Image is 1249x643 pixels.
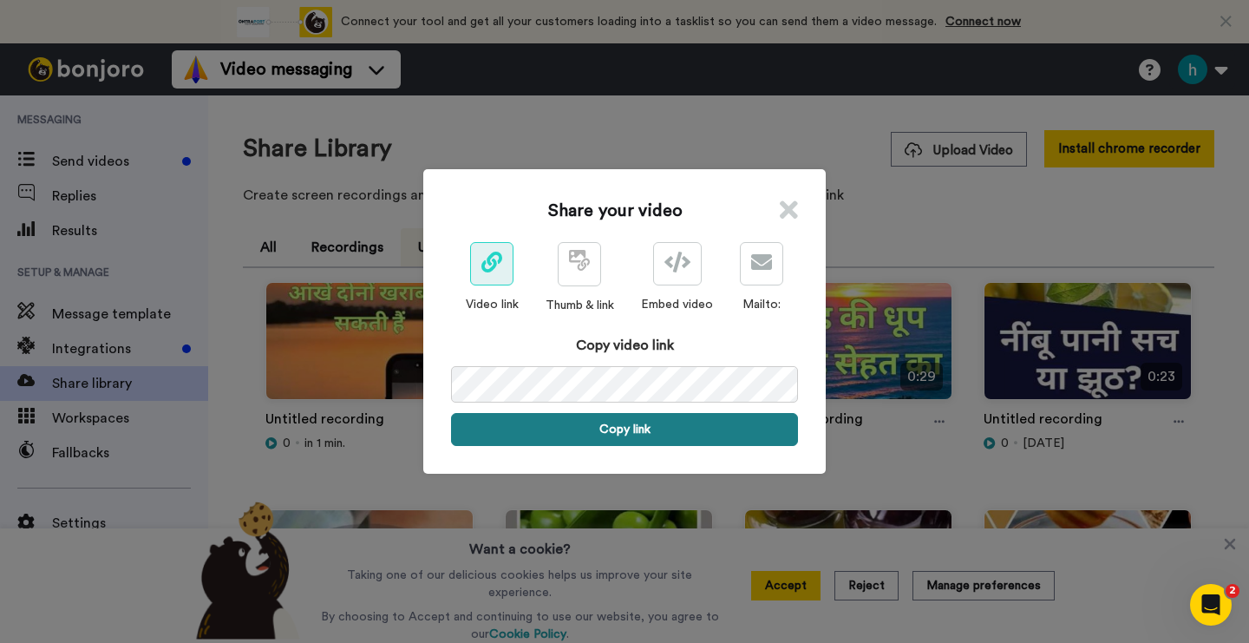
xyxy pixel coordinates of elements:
button: Copy link [451,413,798,446]
span: 2 [1226,584,1239,598]
h1: Share your video [548,199,683,223]
div: Copy video link [451,335,798,356]
div: Video link [466,296,519,313]
iframe: Intercom live chat [1190,584,1232,626]
div: Embed video [641,296,713,313]
div: Mailto: [740,296,783,313]
div: Thumb & link [546,297,614,314]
